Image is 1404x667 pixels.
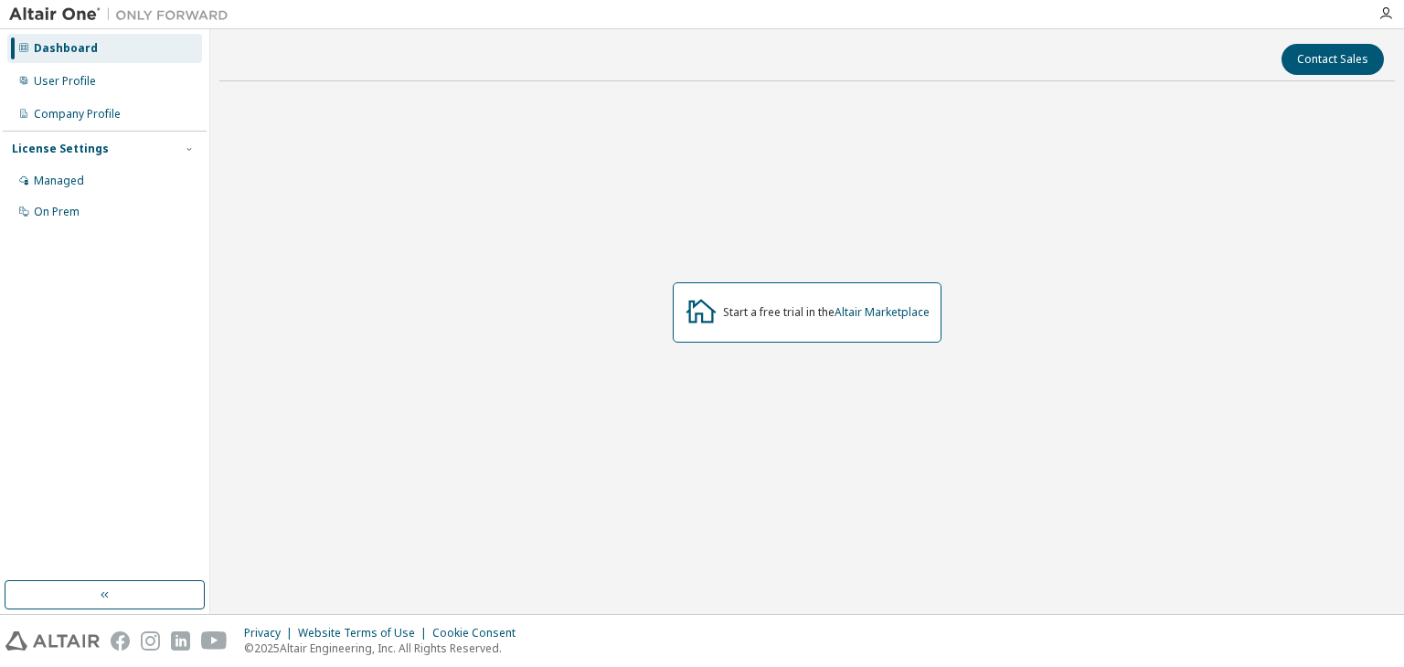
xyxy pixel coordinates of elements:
[34,41,98,56] div: Dashboard
[244,626,298,641] div: Privacy
[9,5,238,24] img: Altair One
[835,304,930,320] a: Altair Marketplace
[34,74,96,89] div: User Profile
[1282,44,1384,75] button: Contact Sales
[34,174,84,188] div: Managed
[34,107,121,122] div: Company Profile
[298,626,432,641] div: Website Terms of Use
[723,305,930,320] div: Start a free trial in the
[171,631,190,651] img: linkedin.svg
[34,205,80,219] div: On Prem
[201,631,228,651] img: youtube.svg
[432,626,526,641] div: Cookie Consent
[141,631,160,651] img: instagram.svg
[12,142,109,156] div: License Settings
[5,631,100,651] img: altair_logo.svg
[244,641,526,656] p: © 2025 Altair Engineering, Inc. All Rights Reserved.
[111,631,130,651] img: facebook.svg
